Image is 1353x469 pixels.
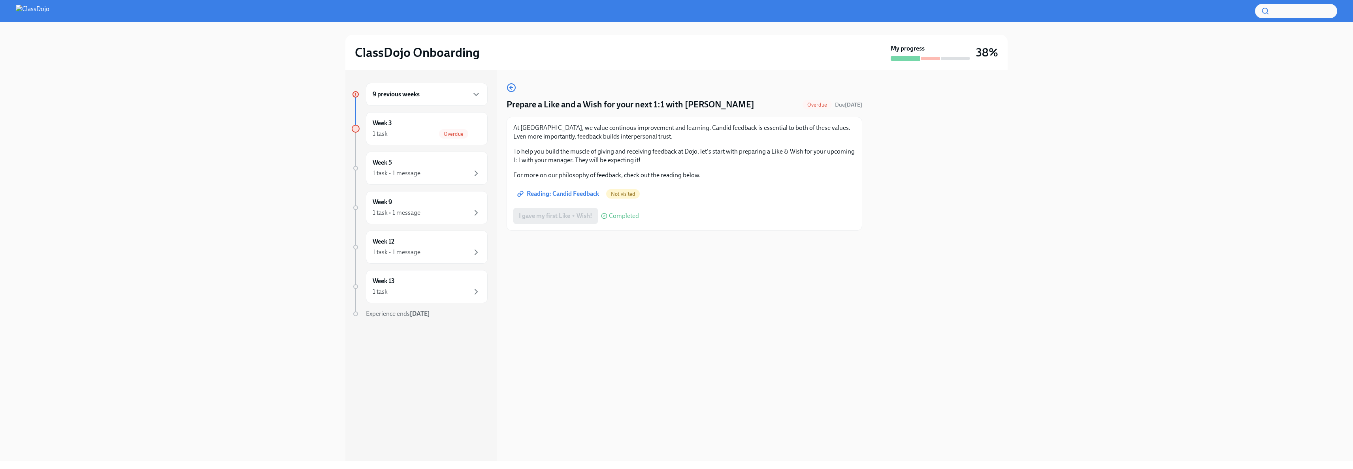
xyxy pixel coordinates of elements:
[352,270,488,303] a: Week 131 task
[366,83,488,106] div: 9 previous weeks
[439,131,468,137] span: Overdue
[609,213,639,219] span: Completed
[373,119,392,128] h6: Week 3
[366,310,430,317] span: Experience ends
[352,152,488,185] a: Week 51 task • 1 message
[373,248,420,257] div: 1 task • 1 message
[373,208,420,217] div: 1 task • 1 message
[803,102,832,108] span: Overdue
[976,45,998,60] h3: 38%
[513,147,856,165] p: To help you build the muscle of giving and receiving feedback at Dojo, let's start with preparing...
[373,198,392,206] h6: Week 9
[606,191,640,197] span: Not visited
[410,310,430,317] strong: [DATE]
[835,101,862,108] span: Due
[513,186,605,202] a: Reading: Candid Feedback
[373,169,420,178] div: 1 task • 1 message
[373,129,388,138] div: 1 task
[373,158,392,167] h6: Week 5
[507,99,754,111] h4: Prepare a Like and a Wish for your next 1:1 with [PERSON_NAME]
[373,277,395,285] h6: Week 13
[891,44,925,53] strong: My progress
[352,191,488,224] a: Week 91 task • 1 message
[373,237,394,246] h6: Week 12
[835,101,862,109] span: October 10th, 2025 12:00
[373,287,388,296] div: 1 task
[352,231,488,264] a: Week 121 task • 1 message
[519,190,599,198] span: Reading: Candid Feedback
[355,45,480,60] h2: ClassDojo Onboarding
[845,101,862,108] strong: [DATE]
[513,171,856,180] p: For more on our philosophy of feedback, check out the reading below.
[16,5,49,17] img: ClassDojo
[352,112,488,145] a: Week 31 taskOverdue
[373,90,420,99] h6: 9 previous weeks
[513,124,856,141] p: At [GEOGRAPHIC_DATA], we value continous improvement and learning. Candid feedback is essential t...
